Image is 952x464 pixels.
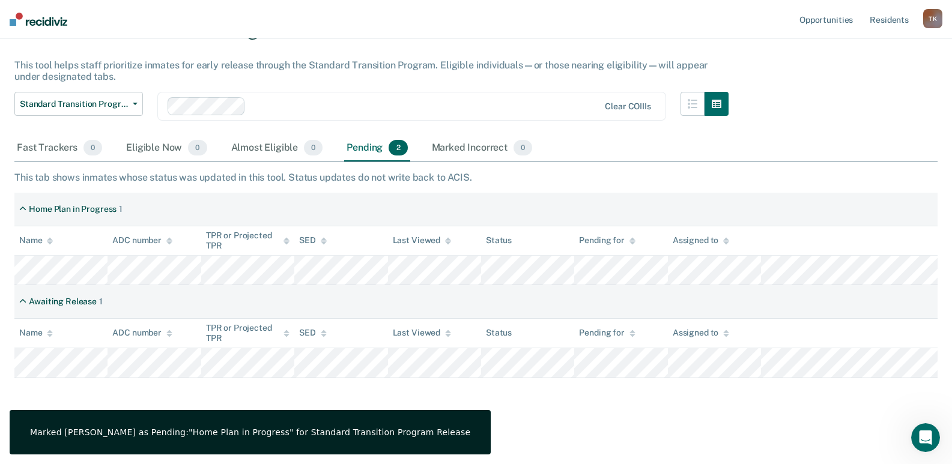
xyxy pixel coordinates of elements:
[99,297,103,307] div: 1
[673,235,729,246] div: Assigned to
[14,59,729,82] div: This tool helps staff prioritize inmates for early release through the Standard Transition Progra...
[119,204,123,214] div: 1
[112,235,172,246] div: ADC number
[14,172,938,183] div: This tab shows inmates whose status was updated in this tool. Status updates do not write back to...
[579,328,635,338] div: Pending for
[304,140,323,155] span: 0
[344,135,410,161] div: Pending
[923,9,942,28] div: T K
[20,99,128,109] span: Standard Transition Program Release
[124,135,209,161] div: Eligible Now
[393,328,451,338] div: Last Viewed
[19,235,53,246] div: Name
[429,135,535,161] div: Marked Incorrect
[29,297,97,307] div: Awaiting Release
[514,140,532,155] span: 0
[10,13,67,26] img: Recidiviz
[389,140,407,155] span: 2
[19,328,53,338] div: Name
[206,323,290,343] div: TPR or Projected TPR
[393,235,451,246] div: Last Viewed
[83,140,102,155] span: 0
[29,204,117,214] div: Home Plan in Progress
[486,235,512,246] div: Status
[112,328,172,338] div: ADC number
[673,328,729,338] div: Assigned to
[299,328,327,338] div: SED
[206,230,290,251] div: TPR or Projected TPR
[229,135,326,161] div: Almost Eligible
[188,140,207,155] span: 0
[579,235,635,246] div: Pending for
[30,427,470,438] div: Marked [PERSON_NAME] as Pending:"Home Plan in Progress" for Standard Transition Program Release
[14,135,105,161] div: Fast Trackers
[605,101,650,112] div: Clear COIIIs
[486,328,512,338] div: Status
[299,235,327,246] div: SED
[911,423,940,452] iframe: Intercom live chat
